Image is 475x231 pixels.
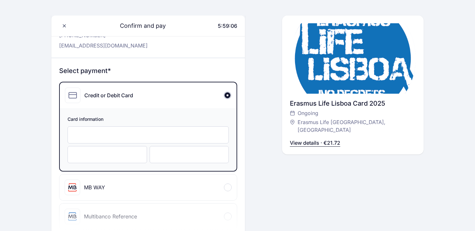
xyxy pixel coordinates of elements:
h3: Select payment* [59,66,237,75]
span: Confirm and pay [112,21,166,30]
iframe: Secure CVC input frame [156,152,222,158]
span: Erasmus Life [GEOGRAPHIC_DATA], [GEOGRAPHIC_DATA] [298,118,409,134]
div: Erasmus Life Lisboa Card 2025 [290,99,416,108]
span: Card information [68,116,229,124]
iframe: Secure expiration date input frame [74,152,140,158]
p: View details · €21.72 [290,139,340,147]
p: [EMAIL_ADDRESS][DOMAIN_NAME] [59,42,148,49]
div: Credit or Debit Card [84,91,133,99]
iframe: Secure card number input frame [74,132,222,138]
div: MB WAY [84,184,105,191]
span: 5:59:06 [218,23,237,29]
span: Ongoing [298,109,318,117]
div: Multibanco Reference [84,213,137,220]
